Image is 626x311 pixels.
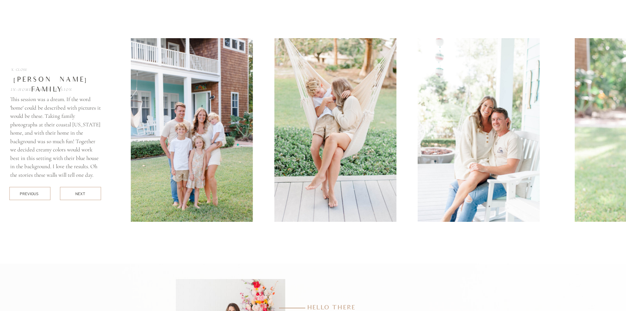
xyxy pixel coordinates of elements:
[10,87,73,93] h2: In-HOme Family Session
[75,191,85,196] div: next
[418,38,540,222] img: Mom and dad sit in a rocking chair cuddle close
[20,191,40,196] div: previous
[10,75,84,87] div: [PERSON_NAME] Family
[10,95,101,183] p: This session was a dream. If the word 'home' could be described with pictures it would be these. ...
[10,68,28,72] div: X. Close
[131,38,253,222] img: Family stands in front of their Coastal central Florida home smiling at the camera for a family p...
[274,38,396,222] img: Mother and son sit in a hammock on the front porch while she tickles him during their family port...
